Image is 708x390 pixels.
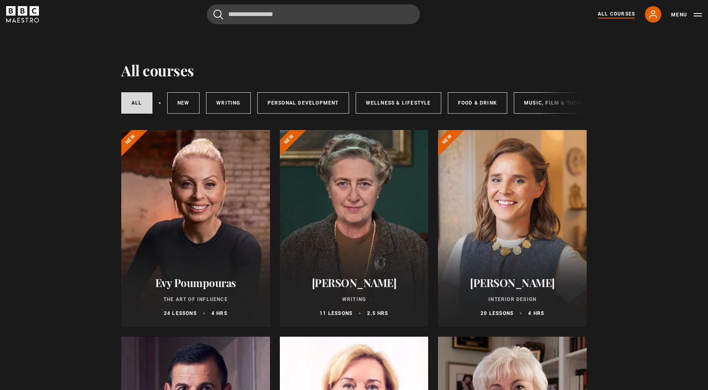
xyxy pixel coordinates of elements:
a: All [121,92,152,114]
p: 20 lessons [481,310,513,317]
p: 4 hrs [528,310,544,317]
h2: Evy Poumpouras [131,276,260,289]
p: The Art of Influence [131,296,260,303]
a: Personal Development [257,92,349,114]
p: 2.5 hrs [367,310,388,317]
a: All Courses [598,10,635,18]
p: 11 lessons [320,310,352,317]
p: Writing [290,296,419,303]
button: Toggle navigation [671,11,702,19]
a: New [167,92,200,114]
input: Search [207,5,420,24]
a: Music, Film & Theatre [514,92,601,114]
p: 4 hrs [211,310,227,317]
svg: BBC Maestro [6,6,39,23]
p: 24 lessons [164,310,197,317]
a: Food & Drink [448,92,507,114]
a: Writing [206,92,250,114]
h2: [PERSON_NAME] [448,276,577,289]
button: Submit the search query [213,9,223,20]
h2: [PERSON_NAME] [290,276,419,289]
h1: All courses [121,62,194,79]
p: Interior Design [448,296,577,303]
a: Wellness & Lifestyle [356,92,441,114]
a: [PERSON_NAME] Interior Design 20 lessons 4 hrs New [438,130,587,327]
a: [PERSON_NAME] Writing 11 lessons 2.5 hrs New [280,130,429,327]
a: Evy Poumpouras The Art of Influence 24 lessons 4 hrs New [121,130,270,327]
